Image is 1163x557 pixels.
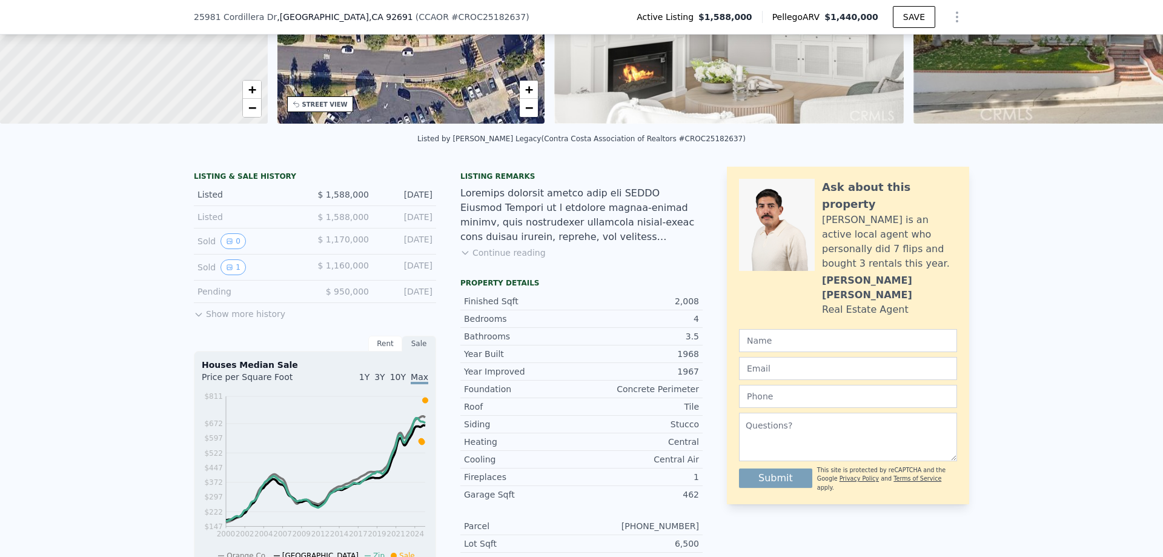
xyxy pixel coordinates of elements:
span: + [525,82,533,97]
div: [PERSON_NAME] is an active local agent who personally did 7 flips and bought 3 rentals this year. [822,213,957,271]
span: + [248,82,256,97]
div: Year Built [464,348,581,360]
div: Bedrooms [464,313,581,325]
div: Ask about this property [822,179,957,213]
span: 25981 Cordillera Dr [194,11,277,23]
button: Submit [739,469,812,488]
button: Continue reading [460,247,546,259]
div: [DATE] [379,259,432,275]
div: Fireplaces [464,471,581,483]
a: Zoom out [243,99,261,117]
div: Bathrooms [464,330,581,342]
div: Siding [464,418,581,430]
div: ( ) [416,11,529,23]
div: STREET VIEW [302,100,348,109]
div: Listed [197,188,305,201]
div: Sale [402,336,436,352]
div: [DATE] [379,233,432,249]
tspan: 2012 [311,530,330,538]
div: 1 [581,471,699,483]
a: Zoom out [520,99,538,117]
span: − [248,100,256,115]
span: $ 950,000 [326,287,369,296]
span: $ 1,170,000 [317,235,369,244]
span: , [GEOGRAPHIC_DATA] [277,11,413,23]
div: This site is protected by reCAPTCHA and the Google and apply. [817,466,957,492]
span: $1,440,000 [824,12,878,22]
tspan: $597 [204,434,223,442]
div: Price per Square Foot [202,371,315,390]
input: Phone [739,385,957,408]
a: Zoom in [243,81,261,99]
tspan: $447 [204,464,223,472]
tspan: $372 [204,478,223,487]
span: $ 1,160,000 [317,261,369,270]
div: Central [581,436,699,448]
tspan: $297 [204,493,223,501]
div: Concrete Perimeter [581,383,699,395]
div: Sold [197,259,305,275]
tspan: 2017 [349,530,368,538]
div: Finished Sqft [464,295,581,307]
span: CCAOR [419,12,449,22]
div: 3.5 [581,330,699,342]
div: 2,008 [581,295,699,307]
button: Show Options [945,5,969,29]
span: , CA 92691 [369,12,413,22]
div: Lot Sqft [464,538,581,550]
span: $ 1,588,000 [317,190,369,199]
div: [DATE] [379,188,432,201]
div: Loremips dolorsit ametco adip eli SEDDO Eiusmod Tempori ut l etdolore magnaa-enimad minimv, quis ... [460,186,703,244]
div: [DATE] [379,211,432,223]
tspan: 2014 [330,530,349,538]
span: # CROC25182637 [451,12,526,22]
div: 4 [581,313,699,325]
div: 1968 [581,348,699,360]
span: 10Y [390,372,406,382]
input: Email [739,357,957,380]
tspan: $672 [204,419,223,428]
div: Foundation [464,383,581,395]
a: Privacy Policy [840,475,879,482]
div: [PERSON_NAME] [PERSON_NAME] [822,273,957,302]
div: Garage Sqft [464,489,581,501]
tspan: 2000 [217,530,236,538]
span: − [525,100,533,115]
button: Show more history [194,303,285,320]
div: Listed by [PERSON_NAME] Legacy (Contra Costa Association of Realtors #CROC25182637) [417,135,746,143]
tspan: $147 [204,522,223,531]
span: $1,588,000 [698,11,752,23]
div: Listed [197,211,305,223]
tspan: 2009 [292,530,311,538]
button: View historical data [220,259,246,275]
div: Real Estate Agent [822,302,909,317]
div: Listing remarks [460,172,703,181]
div: 462 [581,489,699,501]
div: Heating [464,436,581,448]
div: Rent [368,336,402,352]
div: LISTING & SALE HISTORY [194,172,436,184]
div: Sold [197,233,305,249]
div: 6,500 [581,538,699,550]
div: 1967 [581,365,699,378]
a: Terms of Service [893,475,941,482]
tspan: $522 [204,449,223,458]
div: Tile [581,401,699,413]
span: Active Listing [637,11,698,23]
a: Zoom in [520,81,538,99]
div: Central Air [581,453,699,465]
div: Cooling [464,453,581,465]
div: Houses Median Sale [202,359,428,371]
tspan: $222 [204,508,223,516]
div: Parcel [464,520,581,532]
div: Property details [460,278,703,288]
div: [DATE] [379,285,432,298]
tspan: 2019 [368,530,386,538]
tspan: 2004 [254,530,273,538]
span: $ 1,588,000 [317,212,369,222]
span: 1Y [359,372,369,382]
input: Name [739,329,957,352]
div: Stucco [581,418,699,430]
span: 3Y [374,372,385,382]
button: View historical data [220,233,246,249]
